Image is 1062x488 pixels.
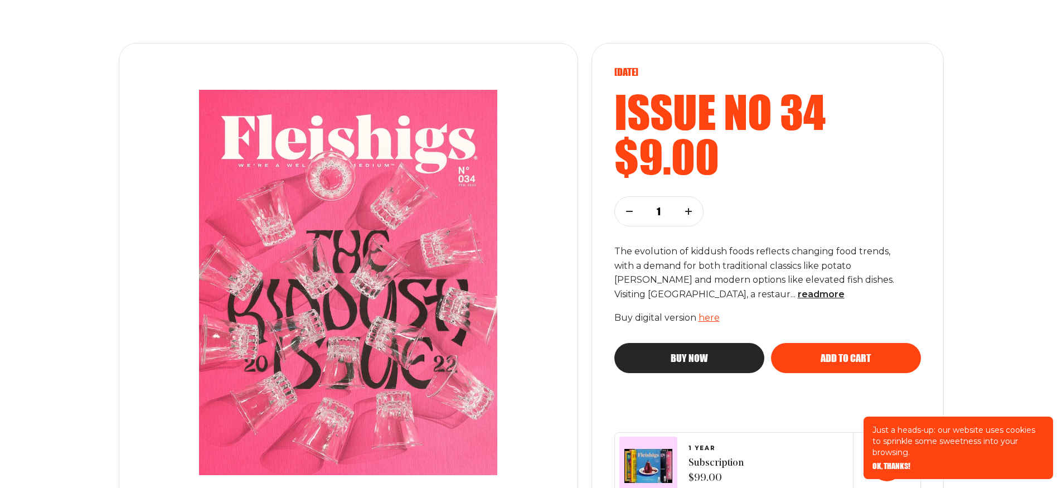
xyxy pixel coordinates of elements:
span: Buy now [671,353,708,363]
p: [DATE] [614,66,921,78]
p: 1 [652,205,666,218]
a: here [699,312,720,323]
a: 1 YEARSubscription $99.00 [688,445,744,486]
button: Add to cart [771,343,921,373]
span: read more [798,289,845,299]
p: Just a heads-up: our website uses cookies to sprinkle some sweetness into your browsing. [872,424,1044,458]
img: Magazines image [624,449,672,483]
h2: $9.00 [614,134,921,178]
span: Add to cart [821,353,871,363]
p: Buy digital version [614,311,921,325]
button: Buy now [614,343,764,373]
h2: Issue no 34 [614,89,921,134]
span: 1 YEAR [688,445,744,452]
span: Subscription $99.00 [688,456,744,486]
p: The evolution of kiddush foods reflects changing food trends, with a demand for both traditional ... [614,244,902,302]
button: OK, THANKS! [872,462,910,470]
